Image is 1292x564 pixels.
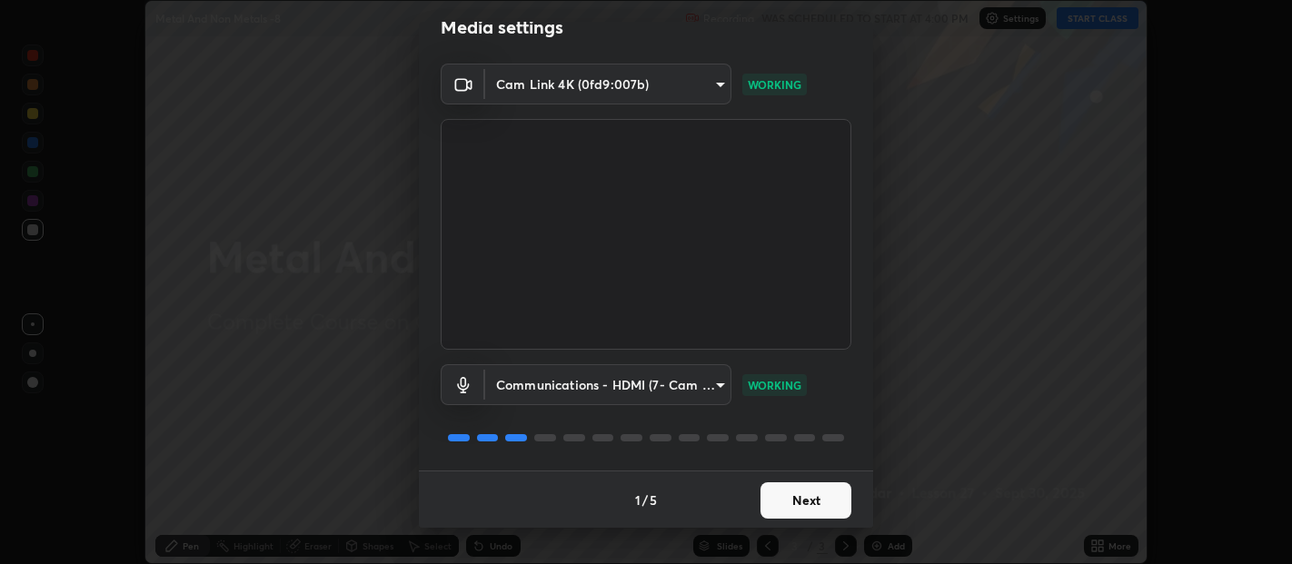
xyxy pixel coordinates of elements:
[650,490,657,510] h4: 5
[441,15,563,39] h2: Media settings
[485,364,731,405] div: Cam Link 4K (0fd9:007b)
[748,377,801,393] p: WORKING
[635,490,641,510] h4: 1
[485,64,731,104] div: Cam Link 4K (0fd9:007b)
[748,76,801,93] p: WORKING
[642,490,648,510] h4: /
[760,482,851,519] button: Next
